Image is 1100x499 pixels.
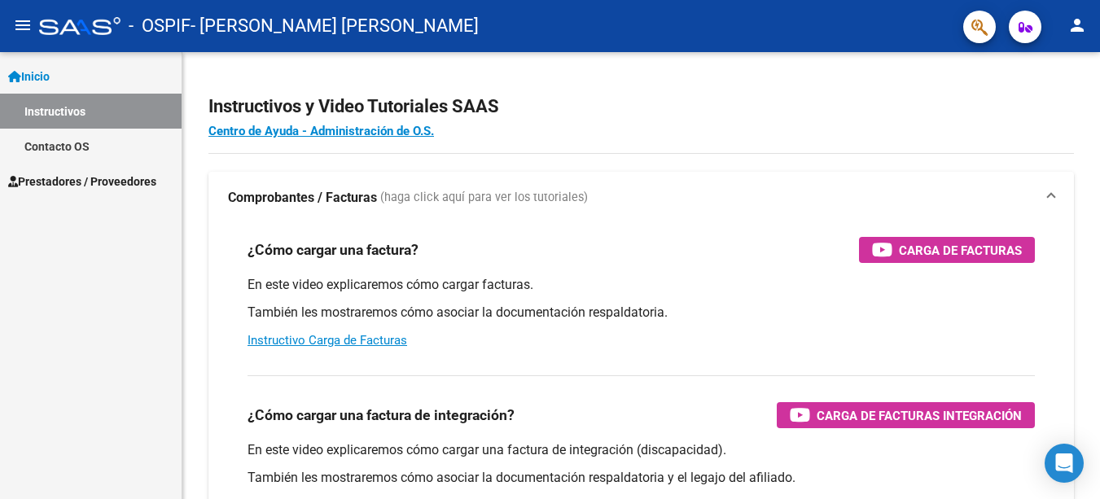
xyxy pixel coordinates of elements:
[777,402,1035,428] button: Carga de Facturas Integración
[248,304,1035,322] p: También les mostraremos cómo asociar la documentación respaldatoria.
[228,189,377,207] strong: Comprobantes / Facturas
[817,405,1022,426] span: Carga de Facturas Integración
[1045,444,1084,483] div: Open Intercom Messenger
[208,91,1074,122] h2: Instructivos y Video Tutoriales SAAS
[208,124,434,138] a: Centro de Ayuda - Administración de O.S.
[129,8,191,44] span: - OSPIF
[8,68,50,85] span: Inicio
[13,15,33,35] mat-icon: menu
[208,172,1074,224] mat-expansion-panel-header: Comprobantes / Facturas (haga click aquí para ver los tutoriales)
[248,239,419,261] h3: ¿Cómo cargar una factura?
[248,469,1035,487] p: También les mostraremos cómo asociar la documentación respaldatoria y el legajo del afiliado.
[248,276,1035,294] p: En este video explicaremos cómo cargar facturas.
[248,441,1035,459] p: En este video explicaremos cómo cargar una factura de integración (discapacidad).
[380,189,588,207] span: (haga click aquí para ver los tutoriales)
[1067,15,1087,35] mat-icon: person
[899,240,1022,260] span: Carga de Facturas
[8,173,156,190] span: Prestadores / Proveedores
[859,237,1035,263] button: Carga de Facturas
[248,333,407,348] a: Instructivo Carga de Facturas
[191,8,479,44] span: - [PERSON_NAME] [PERSON_NAME]
[248,404,515,427] h3: ¿Cómo cargar una factura de integración?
